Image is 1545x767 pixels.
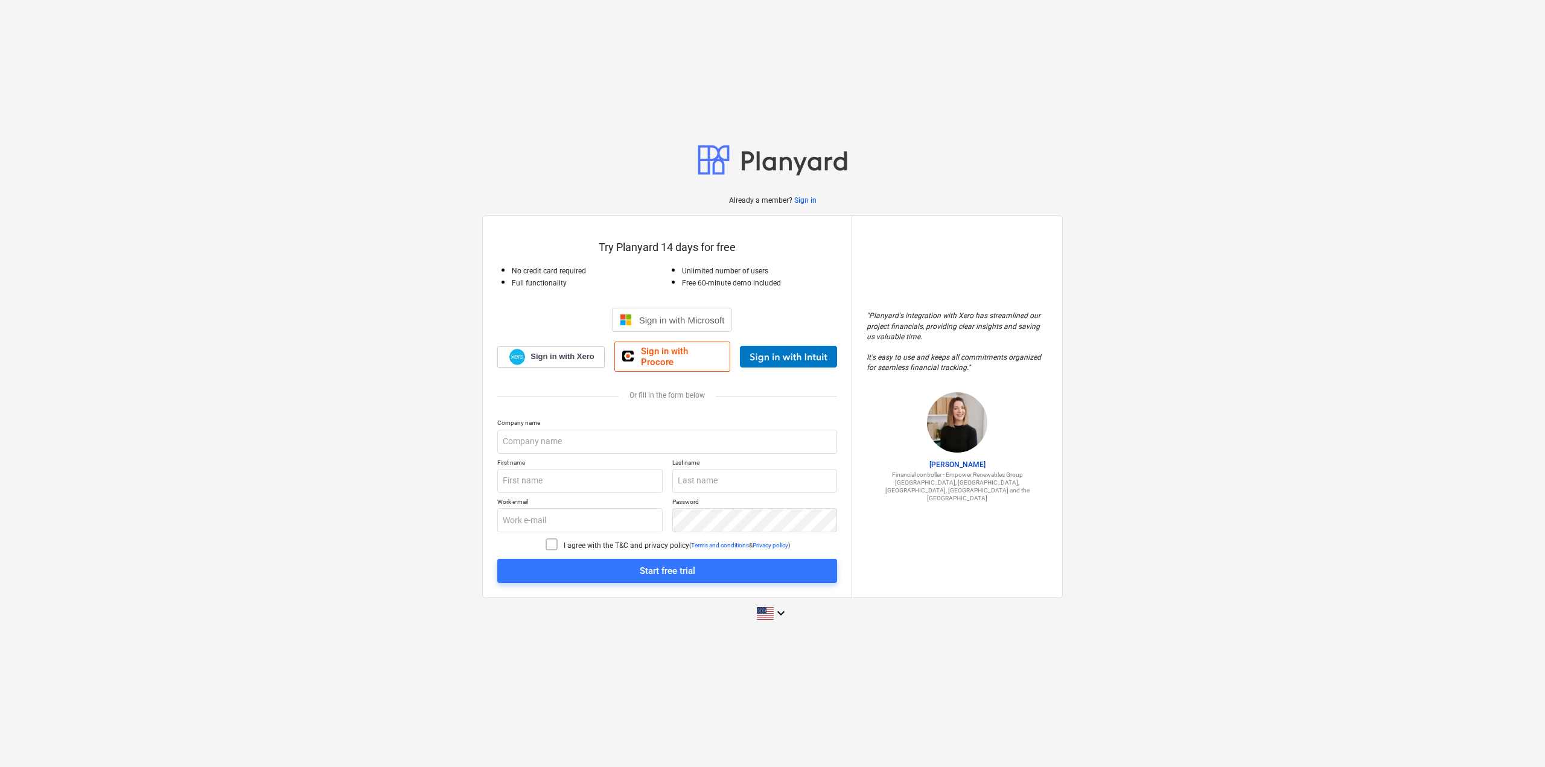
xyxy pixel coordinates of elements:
p: Full functionality [512,278,667,288]
input: First name [497,469,663,493]
img: Xero logo [509,349,525,365]
a: Sign in with Procore [614,342,730,372]
input: Company name [497,430,837,454]
div: Or fill in the form below [497,391,837,399]
input: Work e-mail [497,508,663,532]
p: Unlimited number of users [682,266,838,276]
input: Last name [672,469,838,493]
a: Sign in with Xero [497,346,605,368]
p: " Planyard's integration with Xero has streamlined our project financials, providing clear insigh... [867,311,1048,373]
span: Sign in with Procore [641,346,722,368]
p: Try Planyard 14 days for free [497,240,837,255]
button: Start free trial [497,559,837,583]
p: Already a member? [729,196,794,206]
p: Password [672,498,838,508]
p: No credit card required [512,266,667,276]
img: Microsoft logo [620,314,632,326]
p: ( & ) [689,541,790,549]
a: Terms and conditions [691,542,749,549]
div: Start free trial [640,563,695,579]
p: Financial controller - Empower Renewables Group [867,471,1048,479]
p: [GEOGRAPHIC_DATA], [GEOGRAPHIC_DATA], [GEOGRAPHIC_DATA], [GEOGRAPHIC_DATA] and the [GEOGRAPHIC_DATA] [867,479,1048,503]
p: Free 60-minute demo included [682,278,838,288]
p: Work e-mail [497,498,663,508]
p: [PERSON_NAME] [867,460,1048,470]
p: First name [497,459,663,469]
p: Last name [672,459,838,469]
span: Sign in with Microsoft [639,315,725,325]
a: Privacy policy [753,542,788,549]
p: I agree with the T&C and privacy policy [564,541,689,551]
i: keyboard_arrow_down [774,606,788,620]
p: Company name [497,419,837,429]
span: Sign in with Xero [530,351,594,362]
a: Sign in [794,196,817,206]
img: Sharon Brown [927,392,987,453]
